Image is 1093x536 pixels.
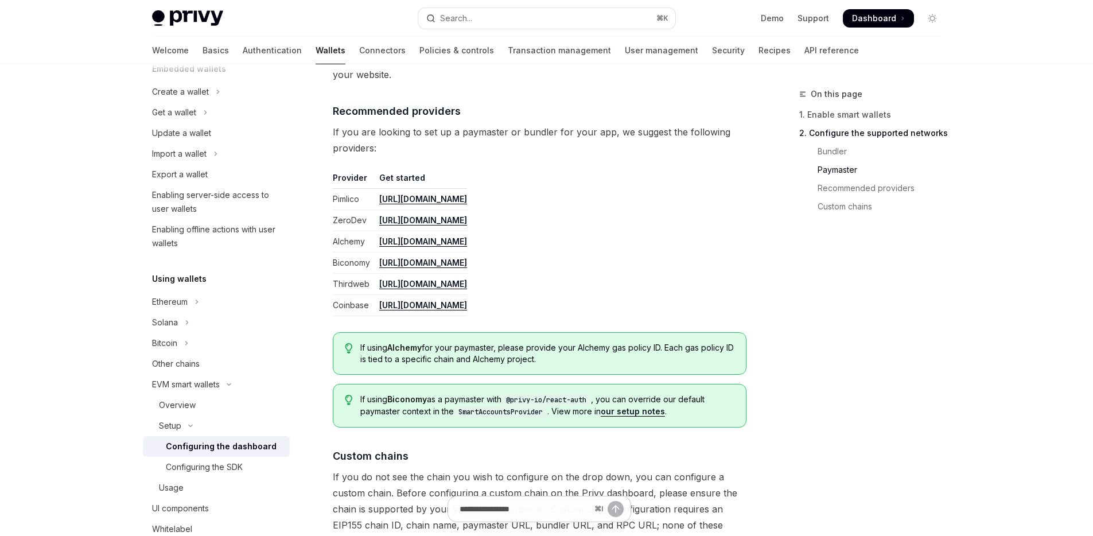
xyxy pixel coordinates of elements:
[143,219,290,254] a: Enabling offline actions with user wallets
[243,37,302,64] a: Authentication
[440,11,472,25] div: Search...
[152,502,209,515] div: UI components
[143,143,290,164] button: Toggle Import a wallet section
[203,37,229,64] a: Basics
[759,37,791,64] a: Recipes
[799,106,951,124] a: 1. Enable smart wallets
[333,124,746,156] span: If you are looking to set up a paymaster or bundler for your app, we suggest the following provid...
[143,81,290,102] button: Toggle Create a wallet section
[166,460,243,474] div: Configuring the SDK
[761,13,784,24] a: Demo
[152,168,208,181] div: Export a wallet
[359,37,406,64] a: Connectors
[333,189,375,210] td: Pimlico
[143,312,290,333] button: Toggle Solana section
[345,395,353,405] svg: Tip
[152,188,283,216] div: Enabling server-side access to user wallets
[333,295,375,316] td: Coinbase
[608,501,624,517] button: Send message
[152,316,178,329] div: Solana
[152,522,192,536] div: Whitelabel
[625,37,698,64] a: User management
[375,172,467,189] th: Get started
[656,14,668,23] span: ⌘ K
[799,142,951,161] a: Bundler
[799,124,951,142] a: 2. Configure the supported networks
[159,481,184,495] div: Usage
[333,231,375,253] td: Alchemy
[333,448,409,464] span: Custom chains
[804,37,859,64] a: API reference
[166,440,277,453] div: Configuring the dashboard
[152,147,207,161] div: Import a wallet
[152,295,188,309] div: Ethereum
[460,496,590,522] input: Ask a question...
[152,126,211,140] div: Update a wallet
[152,10,223,26] img: light logo
[143,395,290,415] a: Overview
[799,197,951,216] a: Custom chains
[143,354,290,374] a: Other chains
[159,419,181,433] div: Setup
[843,9,914,28] a: Dashboard
[333,103,461,119] span: Recommended providers
[333,274,375,295] td: Thirdweb
[316,37,345,64] a: Wallets
[143,477,290,498] a: Usage
[143,123,290,143] a: Update a wallet
[143,164,290,185] a: Export a wallet
[333,172,375,189] th: Provider
[143,185,290,219] a: Enabling server-side access to user wallets
[360,394,734,418] span: If using as a paymaster with , you can override our default paymaster context in the . View more ...
[333,253,375,274] td: Biconomy
[333,210,375,231] td: ZeroDev
[387,343,422,352] strong: Alchemy
[852,13,896,24] span: Dashboard
[143,102,290,123] button: Toggle Get a wallet section
[143,498,290,519] a: UI components
[798,13,829,24] a: Support
[152,106,196,119] div: Get a wallet
[360,342,734,365] span: If using for your paymaster, please provide your Alchemy gas policy ID. Each gas policy ID is tie...
[387,394,427,404] strong: Biconomy
[418,8,675,29] button: Open search
[152,378,220,391] div: EVM smart wallets
[152,85,209,99] div: Create a wallet
[811,87,862,101] span: On this page
[799,179,951,197] a: Recommended providers
[419,37,494,64] a: Policies & controls
[501,394,591,406] code: @privy-io/react-auth
[143,436,290,457] a: Configuring the dashboard
[508,37,611,64] a: Transaction management
[143,333,290,354] button: Toggle Bitcoin section
[379,194,467,204] a: [URL][DOMAIN_NAME]
[143,374,290,395] button: Toggle EVM smart wallets section
[152,357,200,371] div: Other chains
[454,406,547,418] code: SmartAccountsProvider
[799,161,951,179] a: Paymaster
[379,300,467,310] a: [URL][DOMAIN_NAME]
[379,279,467,289] a: [URL][DOMAIN_NAME]
[159,398,196,412] div: Overview
[379,258,467,268] a: [URL][DOMAIN_NAME]
[379,236,467,247] a: [URL][DOMAIN_NAME]
[345,343,353,354] svg: Tip
[152,336,177,350] div: Bitcoin
[143,457,290,477] a: Configuring the SDK
[923,9,942,28] button: Toggle dark mode
[152,37,189,64] a: Welcome
[712,37,745,64] a: Security
[152,272,207,286] h5: Using wallets
[601,406,665,417] a: our setup notes
[379,215,467,226] a: [URL][DOMAIN_NAME]
[152,223,283,250] div: Enabling offline actions with user wallets
[143,415,290,436] button: Toggle Setup section
[143,292,290,312] button: Toggle Ethereum section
